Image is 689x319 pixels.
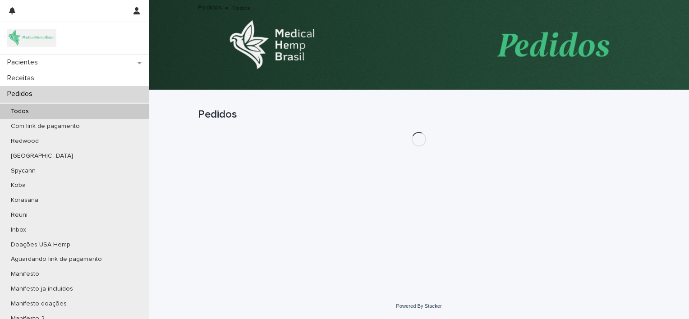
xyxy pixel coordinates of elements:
[4,123,87,130] p: Com link de pagamento
[4,90,40,98] p: Pedidos
[232,2,250,12] p: Todos
[4,74,41,82] p: Receitas
[7,29,56,47] img: 4SJayOo8RSQX0lnsmxob
[396,303,441,309] a: Powered By Stacker
[4,226,33,234] p: Inbox
[198,108,640,121] h1: Pedidos
[4,255,109,263] p: Aguardando link de pagamento
[4,182,33,189] p: Koba
[4,285,80,293] p: Manifesto ja incluidos
[198,2,222,12] a: Pedidos
[4,300,74,308] p: Manifesto doações
[4,137,46,145] p: Redwood
[4,211,35,219] p: Reuni
[4,58,45,67] p: Pacientes
[4,108,36,115] p: Todos
[4,270,46,278] p: Manifesto
[4,167,43,175] p: Spycann
[4,152,80,160] p: [GEOGRAPHIC_DATA]
[4,241,78,249] p: Doações USA Hemp
[4,196,46,204] p: Korasana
